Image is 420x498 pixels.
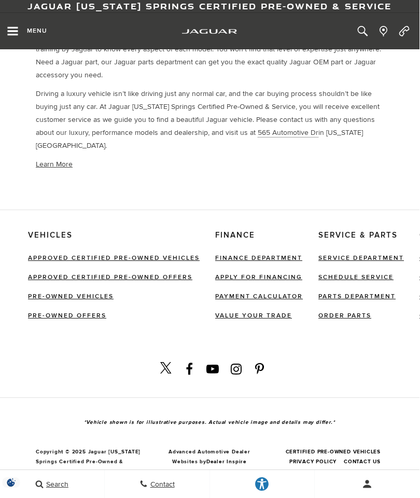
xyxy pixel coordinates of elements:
[182,29,237,34] img: Jaguar
[27,27,47,35] span: Menu
[215,293,303,300] a: Payment Calculator
[286,449,381,455] a: Certified Pre-Owned Vehicles
[36,160,73,169] a: Learn More
[228,361,244,377] a: Open Instagram in a new window
[36,419,383,426] div: *Vehicle shown is for illustrative purposes. Actual vehicle image and details may differ.*
[28,254,200,262] a: Approved Certified Pre-Owned Vehicles
[182,27,237,36] a: jaguar
[36,449,141,475] span: Copyright © 2025 Jaguar [US_STATE] Springs Certified Pre-Owned & Service
[341,468,381,475] a: Sitemap XML
[205,361,220,377] a: Open Youtube-play in a new window
[181,361,197,377] a: Open Facebook in a new window
[28,231,200,241] span: Vehicles
[28,273,192,281] a: Approved Certified Pre-Owned Offers
[215,312,292,320] a: Value Your Trade
[309,468,334,475] a: Sitemap
[318,293,396,300] a: Parts Department
[28,293,114,300] a: Pre-Owned Vehicles
[318,231,404,241] span: Service & Parts
[315,471,419,497] button: Open user profile menu
[215,254,302,262] a: Finance Department
[215,273,302,281] a: Apply for Financing
[251,476,272,492] div: Explore your accessibility options
[352,13,373,49] button: Open the inventory search
[206,459,247,465] a: Dealer Inspire
[36,87,383,153] p: Driving a luxury vehicle isn’t like driving just any normal car, and the car buying process shoul...
[210,470,315,498] a: Explore your accessibility options
[318,273,394,281] a: Schedule Service
[251,361,267,377] a: Open Pinterest-p in a new window
[148,480,175,489] span: Contact
[289,459,337,465] a: Privacy Policy
[158,361,174,377] a: Open Twitter in a new window
[318,254,404,262] a: Service Department
[44,480,68,489] span: Search
[28,312,106,320] a: Pre-Owned Offers
[318,312,371,320] a: Order Parts
[344,459,381,465] a: Contact Us
[215,231,303,241] span: Finance
[157,447,262,467] span: Advanced Automotive Dealer Websites by
[27,1,391,12] a: Jaguar [US_STATE] Springs Certified Pre-Owned & Service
